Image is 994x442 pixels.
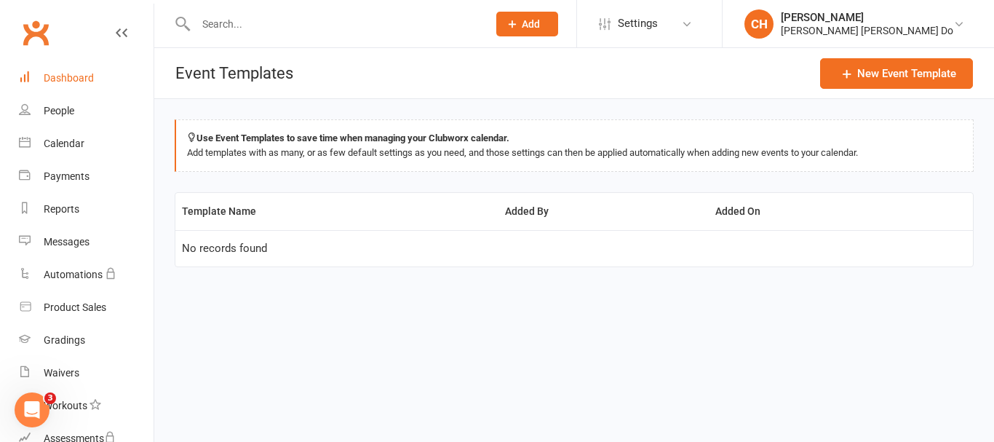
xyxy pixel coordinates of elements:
td: No records found [175,230,973,267]
div: CH [744,9,774,39]
div: Gradings [44,334,85,346]
a: Gradings [19,324,154,357]
h1: Event Templates [154,48,293,98]
div: [PERSON_NAME] [781,11,953,24]
a: People [19,95,154,127]
div: Calendar [44,138,84,149]
div: People [44,105,74,117]
div: Product Sales [44,301,106,313]
a: Payments [19,160,154,193]
a: Automations [19,259,154,291]
strong: Use Event Templates to save time when managing your Clubworx calendar. [187,133,509,143]
a: Waivers [19,357,154,390]
div: Payments [44,170,90,182]
a: Calendar [19,127,154,160]
button: Add [496,12,558,36]
span: Settings [618,7,658,40]
div: Dashboard [44,72,94,84]
input: Search... [191,14,477,34]
iframe: Intercom live chat [15,392,49,427]
button: New Event Template [820,58,973,89]
th: Added By [498,193,709,230]
div: [PERSON_NAME] [PERSON_NAME] Do [781,24,953,37]
a: Clubworx [17,15,54,51]
a: Product Sales [19,291,154,324]
div: Workouts [44,400,87,411]
th: Added On [709,193,924,230]
a: Messages [19,226,154,259]
span: Add [522,18,540,30]
span: 3 [44,392,56,404]
div: Automations [44,269,103,280]
div: Waivers [44,367,79,379]
a: Workouts [19,390,154,422]
div: Reports [44,203,79,215]
a: Dashboard [19,62,154,95]
div: Messages [44,236,90,248]
div: Add templates with as many, or as few default settings as you need, and those settings can then b... [187,146,962,160]
th: Template Name [175,193,498,230]
a: Reports [19,193,154,226]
